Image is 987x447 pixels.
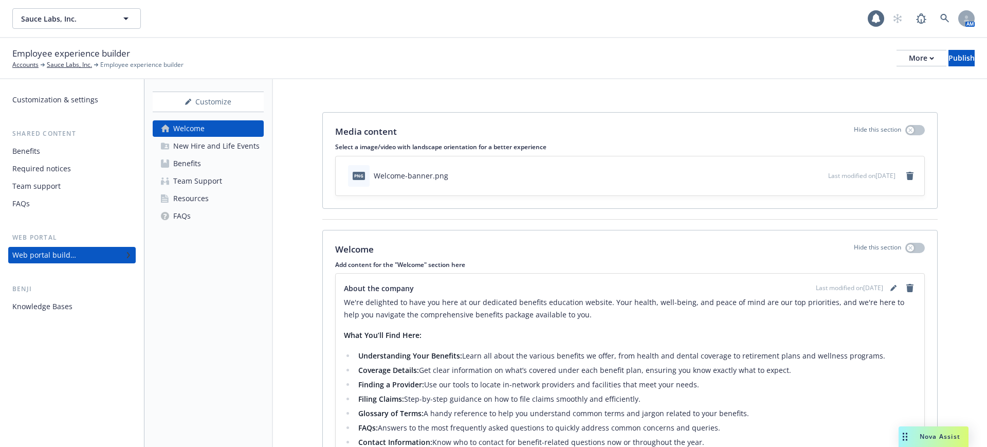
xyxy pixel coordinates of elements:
strong: Coverage Details: [358,365,419,375]
p: Add content for the "Welcome" section here [335,260,925,269]
span: Employee experience builder [12,47,130,60]
span: Employee experience builder [100,60,184,69]
button: Nova Assist [899,426,968,447]
button: preview file [815,170,824,181]
li: Use our tools to locate in-network providers and facilities that meet your needs. [355,379,916,391]
a: Web portal builder [8,247,136,263]
div: Welcome-banner.png [374,170,448,181]
a: Resources [153,190,264,207]
div: New Hire and Life Events [173,138,260,154]
a: Welcome [153,120,264,137]
span: Last modified on [DATE] [816,283,883,293]
a: FAQs [8,195,136,212]
button: Publish [948,50,975,66]
a: Sauce Labs, Inc. [47,60,92,69]
div: Required notices [12,160,71,177]
div: More [909,50,934,66]
div: Customize [153,92,264,112]
strong: Contact Information: [358,437,432,447]
strong: What You’ll Find Here: [344,330,422,340]
li: A handy reference to help you understand common terms and jargon related to your benefits. [355,407,916,420]
span: png [353,172,365,180]
span: Nova Assist [920,432,960,441]
p: Media content [335,125,397,138]
a: Benefits [153,155,264,172]
p: Hide this section [854,243,901,256]
a: New Hire and Life Events [153,138,264,154]
a: remove [904,282,916,294]
div: FAQs [173,208,191,224]
div: Shared content [8,129,136,139]
a: Accounts [12,60,39,69]
a: Search [935,8,955,29]
strong: Finding a Provider: [358,380,424,389]
strong: FAQs: [358,423,378,433]
div: Benji [8,284,136,294]
a: Report a Bug [911,8,931,29]
a: Customization & settings [8,92,136,108]
p: Welcome [335,243,374,256]
li: Get clear information on what’s covered under each benefit plan, ensuring you know exactly what t... [355,364,916,377]
span: Last modified on [DATE] [828,171,895,180]
div: Knowledge Bases [12,298,72,315]
li: Learn all about the various benefits we offer, from health and dental coverage to retirement plan... [355,350,916,362]
div: Resources [173,190,209,207]
a: remove [904,170,916,182]
strong: Understanding Your Benefits: [358,351,462,361]
span: Sauce Labs, Inc. [21,13,110,24]
div: Benefits [12,143,40,159]
a: editPencil [887,282,900,294]
a: Knowledge Bases [8,298,136,315]
p: Hide this section [854,125,901,138]
div: Drag to move [899,426,911,447]
button: download file [798,170,807,181]
div: Team Support [173,173,222,189]
div: Customization & settings [12,92,98,108]
button: Sauce Labs, Inc. [12,8,141,29]
strong: Filing Claims: [358,394,404,404]
div: Welcome [173,120,205,137]
p: Select a image/video with landscape orientation for a better experience [335,142,925,151]
div: Web portal builder [12,247,76,263]
div: Benefits [173,155,201,172]
div: Web portal [8,233,136,243]
a: Benefits [8,143,136,159]
button: More [897,50,946,66]
li: Step-by-step guidance on how to file claims smoothly and efficiently. [355,393,916,405]
a: FAQs [153,208,264,224]
span: About the company [344,283,414,294]
p: We're delighted to have you here at our dedicated benefits education website. Your health, well-b... [344,296,916,321]
a: Required notices [8,160,136,177]
a: Team support [8,178,136,194]
div: Team support [12,178,61,194]
li: Answers to the most frequently asked questions to quickly address common concerns and queries. [355,422,916,434]
a: Start snowing [887,8,908,29]
button: Customize [153,92,264,112]
strong: Glossary of Terms: [358,408,424,418]
div: FAQs [12,195,30,212]
a: Team Support [153,173,264,189]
